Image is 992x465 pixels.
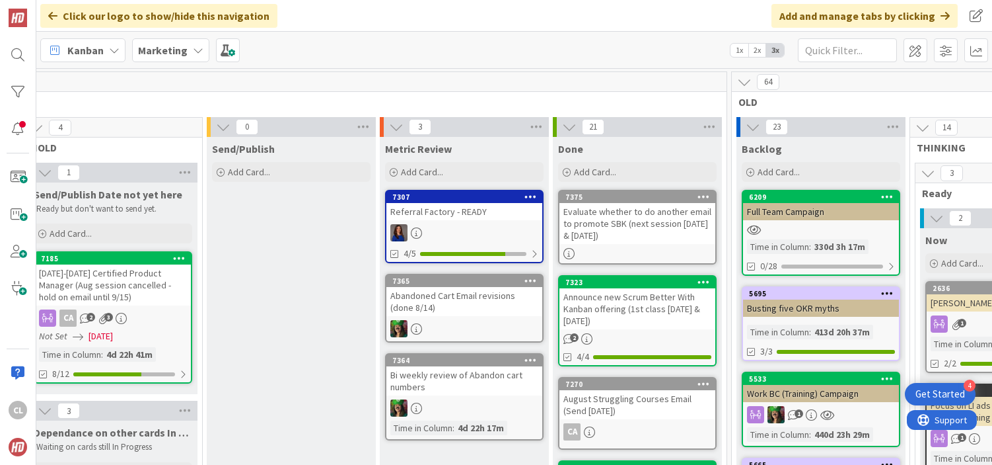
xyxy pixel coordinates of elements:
[767,406,785,423] img: SL
[743,203,899,220] div: Full Team Campaign
[452,421,454,435] span: :
[743,406,899,423] div: SL
[747,239,809,254] div: Time in Column
[730,44,748,57] span: 1x
[749,374,899,384] div: 5533
[941,257,983,269] span: Add Card...
[35,253,191,306] div: 7185[DATE]-[DATE] Certified Product Manager (Aug session cancelled - hold on email until 9/15)
[558,142,583,155] span: Done
[747,325,809,339] div: Time in Column
[905,383,975,405] div: Open Get Started checklist, remaining modules: 4
[742,286,900,361] a: 5695Busting five OKR mythsTime in Column:413d 20h 37m3/3
[36,204,190,214] p: Ready but don't want to send yet.
[577,350,589,364] span: 4/4
[559,378,715,390] div: 7270
[743,288,899,317] div: 5695Busting five OKR myths
[236,119,258,135] span: 0
[386,275,542,287] div: 7365
[559,203,715,244] div: Evaluate whether to do another email to promote SBK (next session [DATE] & [DATE])
[766,44,784,57] span: 3x
[811,427,873,442] div: 440d 23h 29m
[749,192,899,202] div: 6209
[385,353,544,441] a: 7364Bi weekly review of Abandon cart numbersSLTime in Column:4d 22h 17m
[103,347,156,362] div: 4d 22h 41m
[743,373,899,402] div: 5533Work BC (Training) Campaign
[559,390,715,419] div: August Struggling Courses Email (Send [DATE])
[212,142,275,155] span: Send/Publish
[811,239,868,254] div: 330d 3h 17m
[925,233,947,247] span: Now
[771,4,958,28] div: Add and manage tabs by clicking
[570,333,579,342] span: 2
[757,74,779,90] span: 64
[454,421,507,435] div: 4d 22h 17m
[742,142,782,155] span: Backlog
[39,347,101,362] div: Time in Column
[386,366,542,396] div: Bi weekly review of Abandon cart numbers
[559,276,715,329] div: 7323Announce new Scrum Better With Kanban offering (1st class [DATE] & [DATE])
[749,289,899,298] div: 5695
[760,345,773,359] span: 3/3
[36,442,190,452] p: Waiting on cards still In Progress
[34,426,192,439] span: Dependance on other cards In progress
[758,166,800,178] span: Add Card...
[558,377,717,450] a: 7270August Struggling Courses Email (Send [DATE])CA
[228,166,270,178] span: Add Card...
[59,310,77,327] div: CA
[574,166,616,178] span: Add Card...
[795,409,803,418] span: 1
[57,403,80,419] span: 3
[35,253,191,265] div: 7185
[28,2,60,18] span: Support
[34,188,182,201] span: Send/Publish Date not yet here
[386,191,542,220] div: 7307Referral Factory - READY
[390,224,407,241] img: SL
[34,251,192,384] a: 7185[DATE]-[DATE] Certified Product Manager (Aug session cancelled - hold on email until 9/15)CAN...
[559,378,715,419] div: 7270August Struggling Courses Email (Send [DATE])
[386,400,542,417] div: SL
[559,191,715,244] div: 7375Evaluate whether to do another email to promote SBK (next session [DATE] & [DATE])
[565,380,715,389] div: 7270
[49,120,71,136] span: 4
[565,278,715,287] div: 7323
[9,9,27,27] img: Visit kanbanzone.com
[565,192,715,202] div: 7375
[940,165,963,181] span: 3
[748,44,766,57] span: 2x
[9,401,27,419] div: CL
[559,276,715,288] div: 7323
[559,423,715,441] div: CA
[386,203,542,220] div: Referral Factory - READY
[765,119,788,135] span: 23
[559,191,715,203] div: 7375
[915,388,965,401] div: Get Started
[582,119,604,135] span: 21
[742,190,900,276] a: 6209Full Team CampaignTime in Column:330d 3h 17m0/28
[87,313,95,321] span: 2
[57,165,80,181] span: 1
[563,423,581,441] div: CA
[958,319,966,327] span: 1
[392,276,542,286] div: 7365
[9,438,27,456] img: avatar
[89,329,113,343] span: [DATE]
[385,274,544,343] a: 7365Abandoned Cart Email revisions (done 8/14)SL
[743,288,899,300] div: 5695
[40,4,277,28] div: Click our logo to show/hide this navigation
[559,288,715,329] div: Announce new Scrum Better With Kanban offering (1st class [DATE] & [DATE])
[52,367,69,381] span: 8/12
[743,385,899,402] div: Work BC (Training) Campaign
[39,330,67,342] i: Not Set
[809,427,811,442] span: :
[742,372,900,447] a: 5533Work BC (Training) CampaignSLTime in Column:440d 23h 29m
[385,190,544,263] a: 7307Referral Factory - READYSL4/5
[404,247,416,261] span: 4/5
[101,347,103,362] span: :
[401,166,443,178] span: Add Card...
[743,300,899,317] div: Busting five OKR myths
[743,191,899,203] div: 6209
[390,400,407,417] img: SL
[50,228,92,239] span: Add Card...
[743,373,899,385] div: 5533
[809,325,811,339] span: :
